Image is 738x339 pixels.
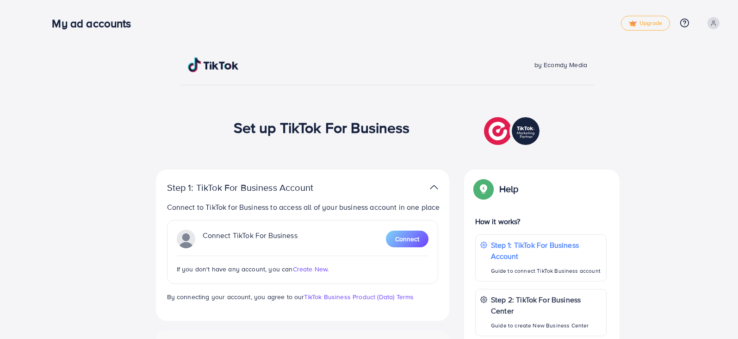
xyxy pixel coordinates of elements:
img: tick [629,20,637,27]
p: Guide to connect TikTok Business account [491,265,602,276]
img: TikTok partner [484,115,542,147]
p: Step 1: TikTok For Business Account [491,239,602,262]
img: TikTok [188,57,239,72]
h1: Set up TikTok For Business [234,119,410,136]
p: Step 2: TikTok For Business Center [491,294,602,316]
span: Upgrade [629,20,662,27]
span: by Ecomdy Media [534,60,587,69]
p: How it works? [475,216,607,227]
p: Guide to create New Business Center [491,320,602,331]
h3: My ad accounts [52,17,138,30]
p: Help [499,183,519,195]
img: Popup guide [475,181,492,197]
img: TikTok partner [430,181,438,194]
p: Step 1: TikTok For Business Account [167,182,343,193]
a: tickUpgrade [621,16,670,31]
